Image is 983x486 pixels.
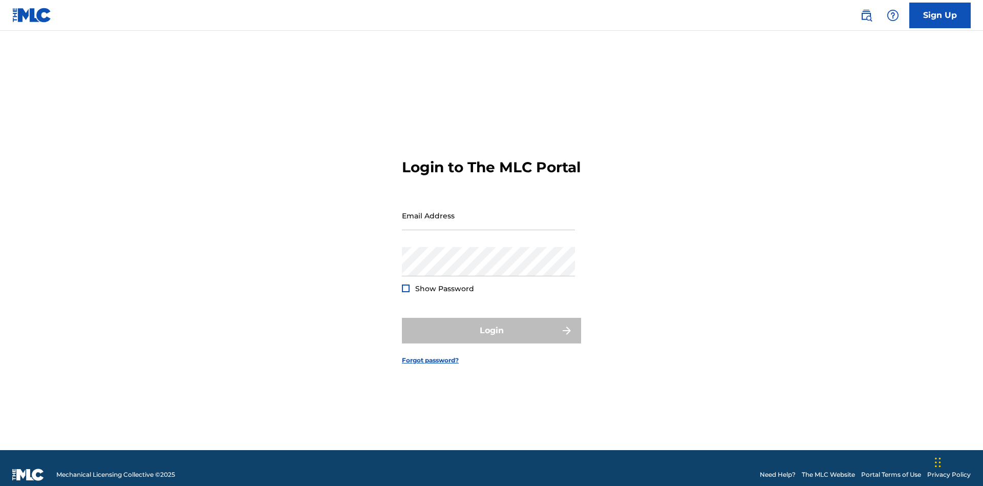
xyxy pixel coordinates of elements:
[56,470,175,479] span: Mechanical Licensing Collective © 2025
[415,284,474,293] span: Show Password
[402,356,459,365] a: Forgot password?
[12,8,52,23] img: MLC Logo
[12,469,44,481] img: logo
[861,470,921,479] a: Portal Terms of Use
[802,470,855,479] a: The MLC Website
[887,9,899,22] img: help
[860,9,872,22] img: search
[932,437,983,486] iframe: Chat Widget
[935,447,941,478] div: Drag
[760,470,796,479] a: Need Help?
[402,158,581,176] h3: Login to The MLC Portal
[856,5,877,26] a: Public Search
[883,5,903,26] div: Help
[927,470,971,479] a: Privacy Policy
[909,3,971,28] a: Sign Up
